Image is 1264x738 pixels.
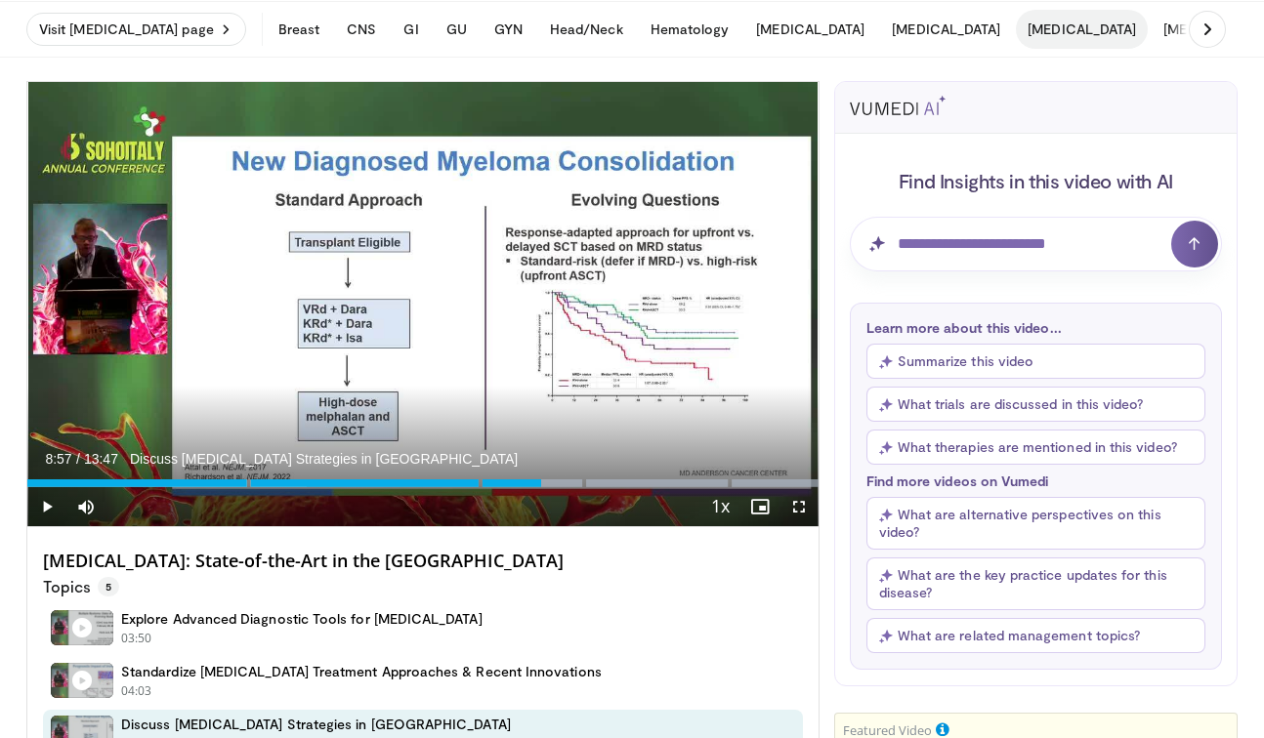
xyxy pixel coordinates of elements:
[483,10,534,49] button: GYN
[866,557,1205,610] button: What are the key practice updates for this disease?
[740,487,779,526] button: Enable picture-in-picture mode
[267,10,331,49] button: Breast
[866,319,1205,336] p: Learn more about this video...
[27,82,819,527] video-js: Video Player
[84,451,118,467] span: 13:47
[121,682,152,700] p: 04:03
[779,487,819,526] button: Fullscreen
[43,551,803,572] h4: [MEDICAL_DATA]: State-of-the-Art in the [GEOGRAPHIC_DATA]
[121,630,152,647] p: 03:50
[76,451,80,467] span: /
[335,10,388,49] button: CNS
[26,13,246,46] a: Visit [MEDICAL_DATA] page
[392,10,430,49] button: GI
[27,487,66,526] button: Play
[98,577,119,596] span: 5
[121,716,511,733] h4: Discuss [MEDICAL_DATA] Strategies in [GEOGRAPHIC_DATA]
[866,430,1205,465] button: What therapies are mentioned in this video?
[66,487,105,526] button: Mute
[701,487,740,526] button: Playback Rate
[866,618,1205,653] button: What are related management topics?
[27,479,819,487] div: Progress Bar
[850,217,1222,271] input: Question for AI
[850,96,946,115] img: vumedi-ai-logo.svg
[850,168,1222,193] h4: Find Insights in this video with AI
[538,10,635,49] button: Head/Neck
[866,497,1205,550] button: What are alternative perspectives on this video?
[121,610,483,628] h4: Explore Advanced Diagnostic Tools for [MEDICAL_DATA]
[880,10,1012,49] button: [MEDICAL_DATA]
[866,344,1205,379] button: Summarize this video
[435,10,479,49] button: GU
[866,472,1205,489] p: Find more videos on Vumedi
[43,577,119,596] p: Topics
[45,451,71,467] span: 8:57
[866,387,1205,422] button: What trials are discussed in this video?
[639,10,741,49] button: Hematology
[130,450,518,468] span: Discuss [MEDICAL_DATA] Strategies in [GEOGRAPHIC_DATA]
[121,663,602,680] h4: Standardize [MEDICAL_DATA] Treatment Approaches & Recent Innovations
[744,10,876,49] button: [MEDICAL_DATA]
[1016,10,1148,49] button: [MEDICAL_DATA]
